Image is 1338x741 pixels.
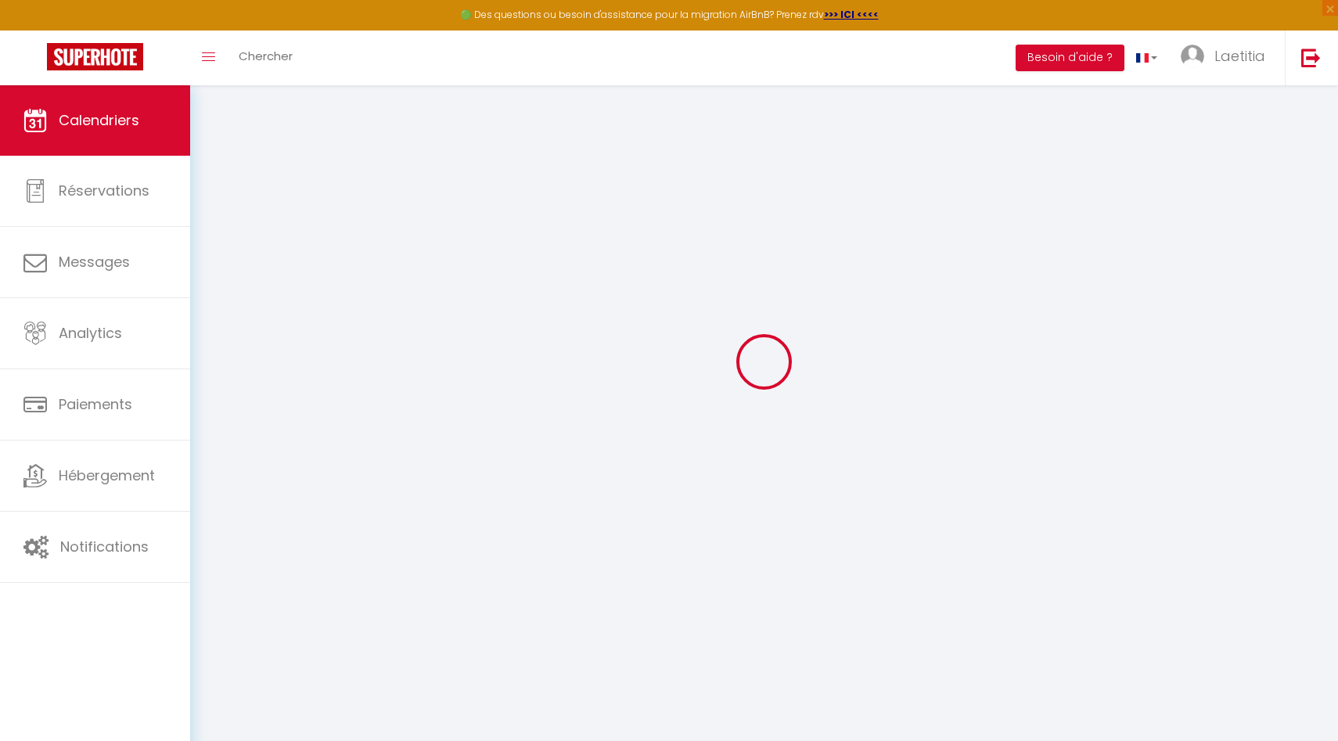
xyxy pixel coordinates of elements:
span: Paiements [59,394,132,414]
a: ... Laetitia [1169,31,1285,85]
button: Besoin d'aide ? [1016,45,1124,71]
span: Analytics [59,323,122,343]
span: Calendriers [59,110,139,130]
img: ... [1181,45,1204,68]
a: Chercher [227,31,304,85]
span: Laetitia [1214,46,1265,66]
a: >>> ICI <<<< [824,8,879,21]
span: Réservations [59,181,149,200]
span: Hébergement [59,466,155,485]
span: Notifications [60,537,149,556]
span: Messages [59,252,130,272]
img: Super Booking [47,43,143,70]
span: Chercher [239,48,293,64]
img: logout [1301,48,1321,67]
